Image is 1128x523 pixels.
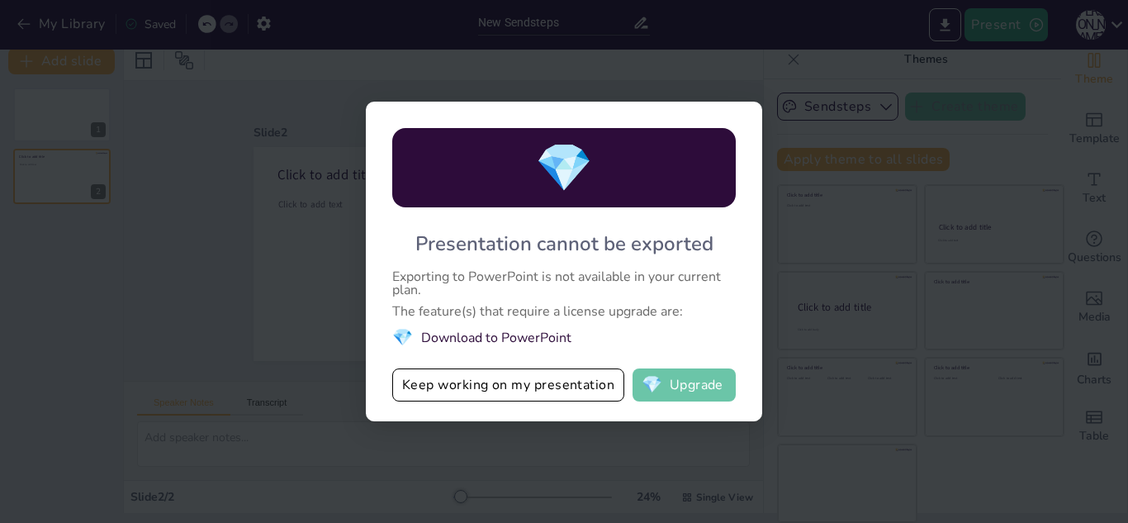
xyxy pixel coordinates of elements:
div: Exporting to PowerPoint is not available in your current plan. [392,270,736,297]
li: Download to PowerPoint [392,326,736,349]
button: Keep working on my presentation [392,368,624,402]
button: diamondUpgrade [633,368,736,402]
span: diamond [535,136,593,200]
div: Presentation cannot be exported [415,231,713,257]
span: diamond [642,377,662,393]
span: diamond [392,326,413,349]
div: The feature(s) that require a license upgrade are: [392,305,736,318]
